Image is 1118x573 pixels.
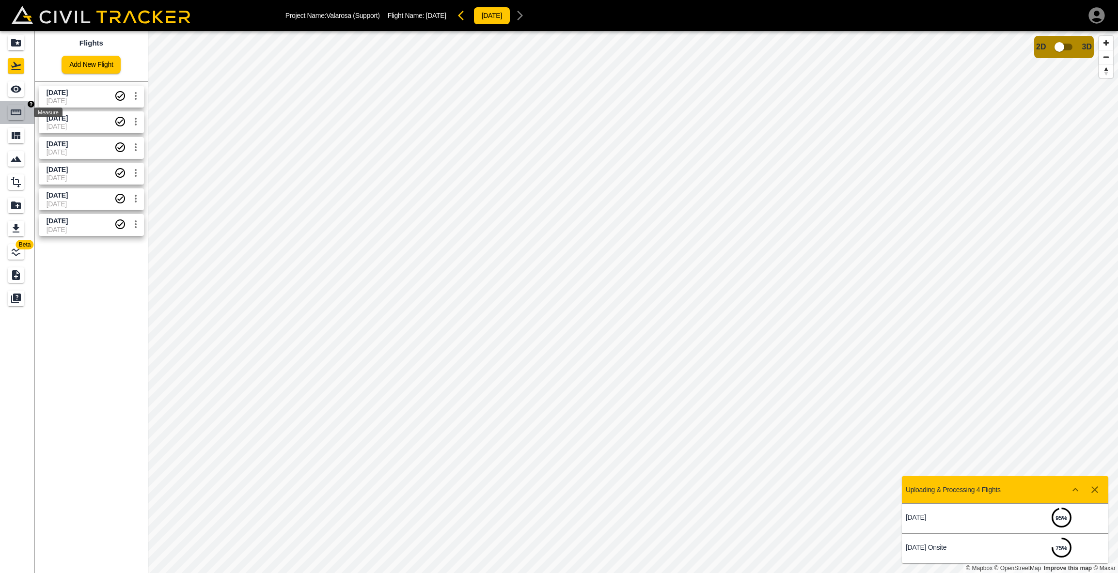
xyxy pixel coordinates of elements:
p: [DATE] [906,513,1005,521]
div: Measure [34,108,63,117]
span: [DATE] [426,12,446,19]
span: 3D [1082,43,1092,51]
strong: 75 % [1055,545,1067,552]
span: 2D [1036,43,1046,51]
a: Mapbox [966,565,992,572]
button: Zoom in [1099,36,1113,50]
button: Show more [1066,480,1085,499]
p: Flight Name: [388,12,446,19]
a: Map feedback [1044,565,1092,572]
canvas: Map [148,31,1118,573]
img: Civil Tracker [12,6,190,24]
p: Uploading & Processing 4 Flights [906,486,1001,494]
button: Reset bearing to north [1099,64,1113,78]
strong: 95 % [1055,515,1067,522]
p: [DATE] Onsite [906,543,1005,551]
button: Zoom out [1099,50,1113,64]
p: Project Name: Valarosa (Support) [285,12,380,19]
a: OpenStreetMap [994,565,1041,572]
button: [DATE] [473,7,510,25]
a: Maxar [1093,565,1116,572]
